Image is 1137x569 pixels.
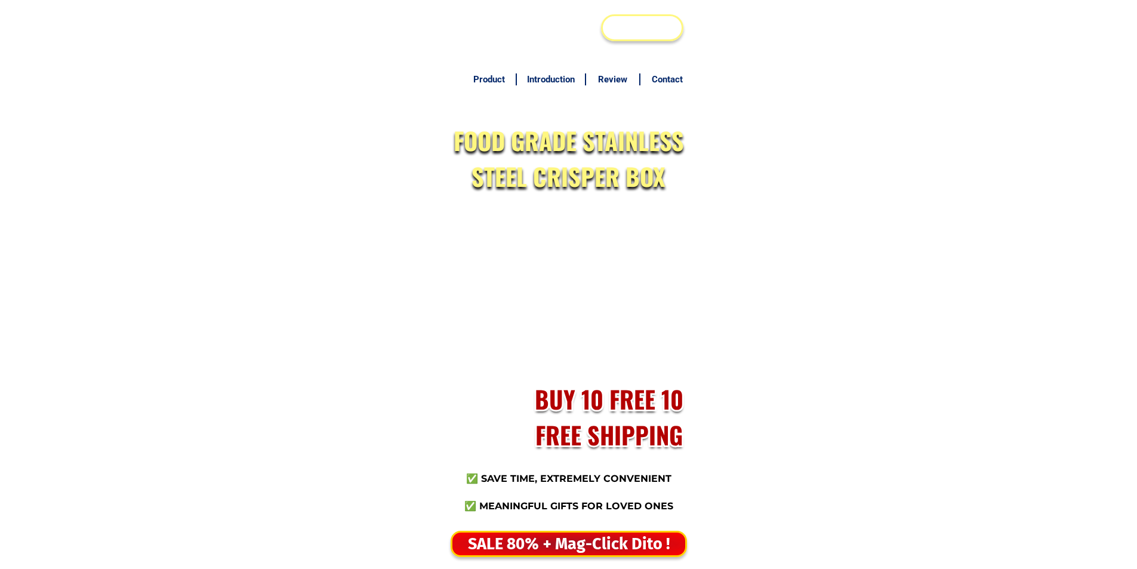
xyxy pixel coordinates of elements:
div: SALE 80% + Mag-Click Dito ! [452,532,685,556]
h6: Review [593,73,633,87]
h3: JAPAN TECHNOLOGY ジャパンテクノロジー [455,6,605,49]
h3: ✅ Save time, Extremely convenient [458,472,679,486]
h3: ✅ Meaningful gifts for loved ones [458,499,679,513]
h6: Contact [647,73,688,87]
h2: BUY 10 FREE 10 FREE SHIPPING [523,381,695,453]
div: BUY NOW [603,18,682,37]
h6: Introduction [523,73,578,87]
h2: FOOD GRADE STAINLESS STEEL CRISPER BOX [447,122,690,194]
h6: Product [469,73,509,87]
